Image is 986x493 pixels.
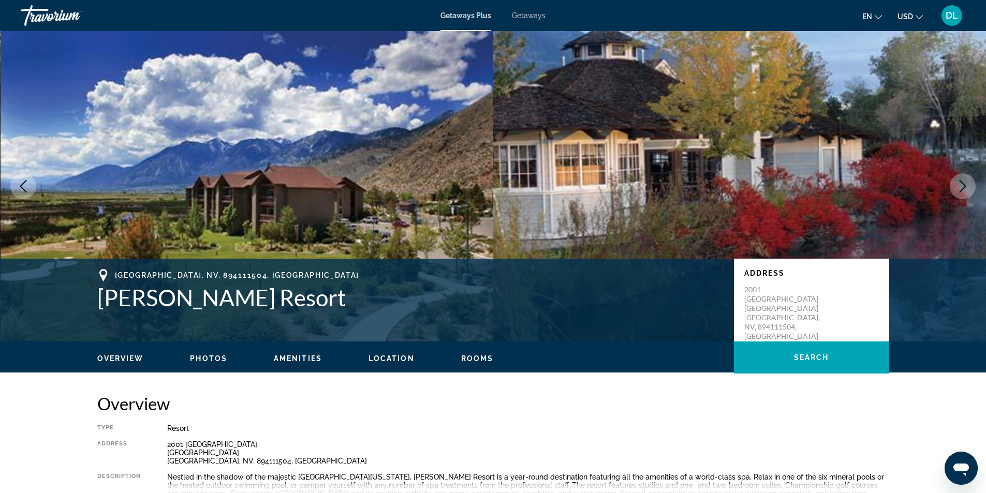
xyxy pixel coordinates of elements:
[862,12,872,21] span: en
[512,11,546,20] a: Getaways
[97,284,724,311] h1: [PERSON_NAME] Resort
[115,271,360,279] span: [GEOGRAPHIC_DATA], NV, 894111504, [GEOGRAPHIC_DATA]
[274,354,322,363] button: Amenities
[10,173,36,199] button: Previous image
[794,353,829,362] span: Search
[897,12,913,21] span: USD
[945,452,978,485] iframe: Button to launch messaging window
[97,424,141,432] div: Type
[440,11,491,20] a: Getaways Plus
[744,285,827,341] p: 2001 [GEOGRAPHIC_DATA] [GEOGRAPHIC_DATA] [GEOGRAPHIC_DATA], NV, 894111504, [GEOGRAPHIC_DATA]
[369,354,415,363] button: Location
[97,354,144,363] button: Overview
[938,5,965,26] button: User Menu
[862,9,882,24] button: Change language
[167,424,889,432] div: Resort
[744,269,879,277] p: Address
[97,440,141,465] div: Address
[190,354,227,363] button: Photos
[461,354,494,363] button: Rooms
[897,9,923,24] button: Change currency
[946,10,958,21] span: DL
[734,341,889,374] button: Search
[97,393,889,414] h2: Overview
[950,173,976,199] button: Next image
[167,440,889,465] div: 2001 [GEOGRAPHIC_DATA] [GEOGRAPHIC_DATA] [GEOGRAPHIC_DATA], NV, 894111504, [GEOGRAPHIC_DATA]
[21,2,124,29] a: Travorium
